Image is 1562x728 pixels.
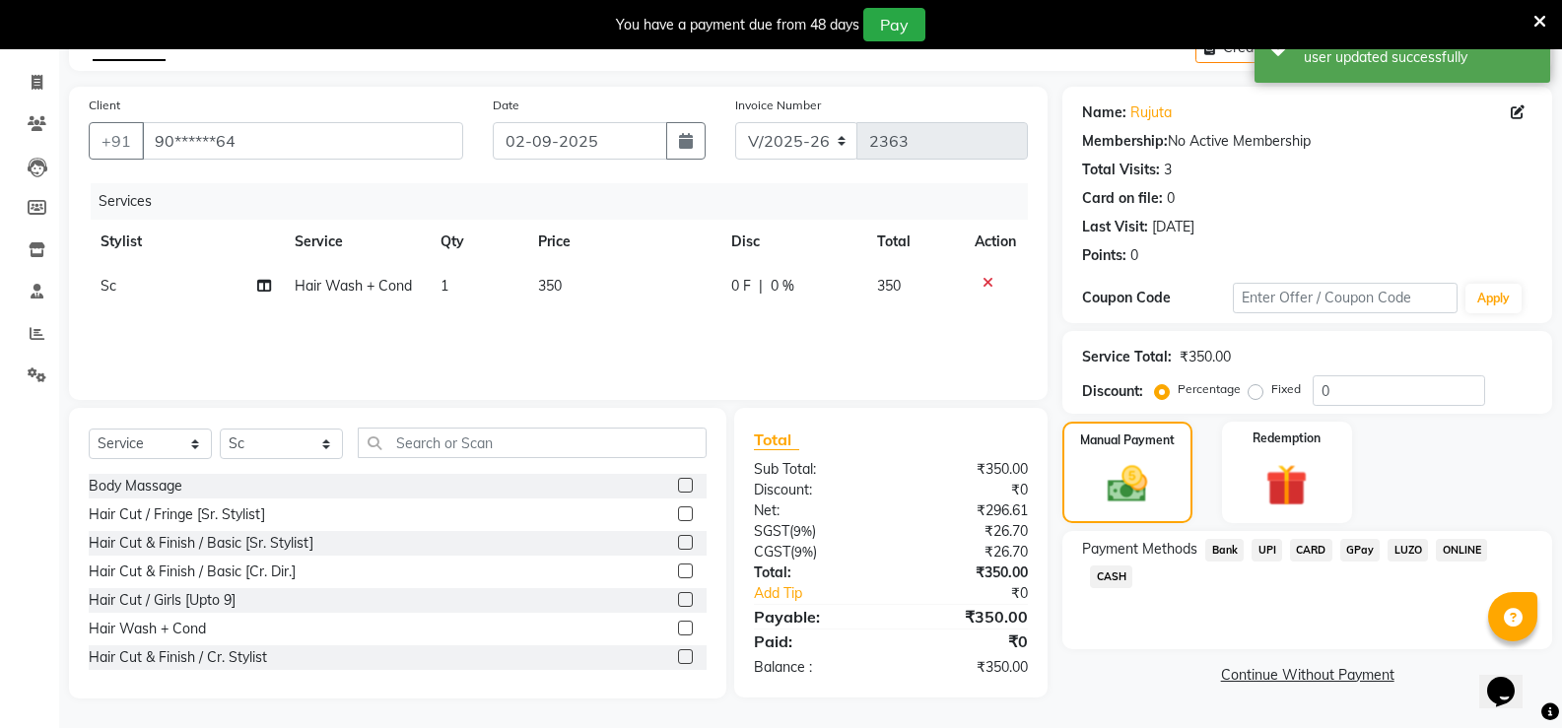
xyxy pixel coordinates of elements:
[1479,649,1542,708] iframe: chat widget
[1082,102,1126,123] div: Name:
[739,480,891,500] div: Discount:
[891,657,1043,678] div: ₹350.00
[863,8,925,41] button: Pay
[1340,539,1381,562] span: GPay
[1252,539,1282,562] span: UPI
[89,562,296,582] div: Hair Cut & Finish / Basic [Cr. Dir.]
[865,220,963,264] th: Total
[739,563,891,583] div: Total:
[794,544,813,560] span: 9%
[891,500,1043,521] div: ₹296.61
[101,277,116,295] span: Sc
[1066,665,1548,686] a: Continue Without Payment
[1080,431,1175,449] label: Manual Payment
[739,500,891,521] div: Net:
[1082,160,1160,180] div: Total Visits:
[891,459,1043,480] div: ₹350.00
[1082,347,1172,367] div: Service Total:
[283,220,429,264] th: Service
[754,543,790,561] span: CGST
[1164,160,1172,180] div: 3
[891,563,1043,583] div: ₹350.00
[91,183,1043,220] div: Services
[1388,539,1428,562] span: LUZO
[1271,380,1301,398] label: Fixed
[1082,381,1143,402] div: Discount:
[739,629,891,653] div: Paid:
[89,476,182,496] div: Body Massage
[877,277,901,295] span: 350
[1253,459,1321,511] img: _gift.svg
[89,220,283,264] th: Stylist
[1082,539,1197,560] span: Payment Methods
[1090,565,1132,588] span: CASH
[1095,461,1160,507] img: _cash.svg
[1130,245,1138,266] div: 0
[891,480,1043,500] div: ₹0
[1233,283,1458,313] input: Enter Offer / Coupon Code
[89,619,206,639] div: Hair Wash + Cond
[616,15,859,35] div: You have a payment due from 48 days
[1290,539,1332,562] span: CARD
[89,647,267,668] div: Hair Cut & Finish / Cr. Stylist
[89,533,313,554] div: Hair Cut & Finish / Basic [Sr. Stylist]
[295,277,412,295] span: Hair Wash + Cond
[89,97,120,114] label: Client
[1082,217,1148,237] div: Last Visit:
[891,542,1043,563] div: ₹26.70
[917,583,1043,604] div: ₹0
[891,605,1043,629] div: ₹350.00
[1253,430,1321,447] label: Redemption
[1205,539,1244,562] span: Bank
[754,430,799,450] span: Total
[731,276,751,297] span: 0 F
[89,504,265,525] div: Hair Cut / Fringe [Sr. Stylist]
[891,521,1043,542] div: ₹26.70
[358,428,707,458] input: Search or Scan
[739,605,891,629] div: Payable:
[739,657,891,678] div: Balance :
[1465,284,1522,313] button: Apply
[793,523,812,539] span: 9%
[739,542,891,563] div: ( )
[538,277,562,295] span: 350
[1082,188,1163,209] div: Card on file:
[1082,131,1532,152] div: No Active Membership
[891,629,1043,653] div: ₹0
[759,276,763,297] span: |
[1130,102,1172,123] a: Rujuta
[1152,217,1194,237] div: [DATE]
[526,220,720,264] th: Price
[142,122,463,160] input: Search by Name/Mobile/Email/Code
[89,590,236,611] div: Hair Cut / Girls [Upto 9]
[771,276,794,297] span: 0 %
[1304,47,1535,68] div: user updated successfully
[493,97,519,114] label: Date
[739,459,891,480] div: Sub Total:
[739,583,917,604] a: Add Tip
[1082,245,1126,266] div: Points:
[89,122,144,160] button: +91
[739,521,891,542] div: ( )
[735,97,821,114] label: Invoice Number
[1178,380,1241,398] label: Percentage
[441,277,448,295] span: 1
[1167,188,1175,209] div: 0
[429,220,526,264] th: Qty
[1436,539,1487,562] span: ONLINE
[1082,131,1168,152] div: Membership:
[1180,347,1231,367] div: ₹350.00
[754,522,789,540] span: SGST
[963,220,1028,264] th: Action
[1082,288,1232,308] div: Coupon Code
[719,220,865,264] th: Disc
